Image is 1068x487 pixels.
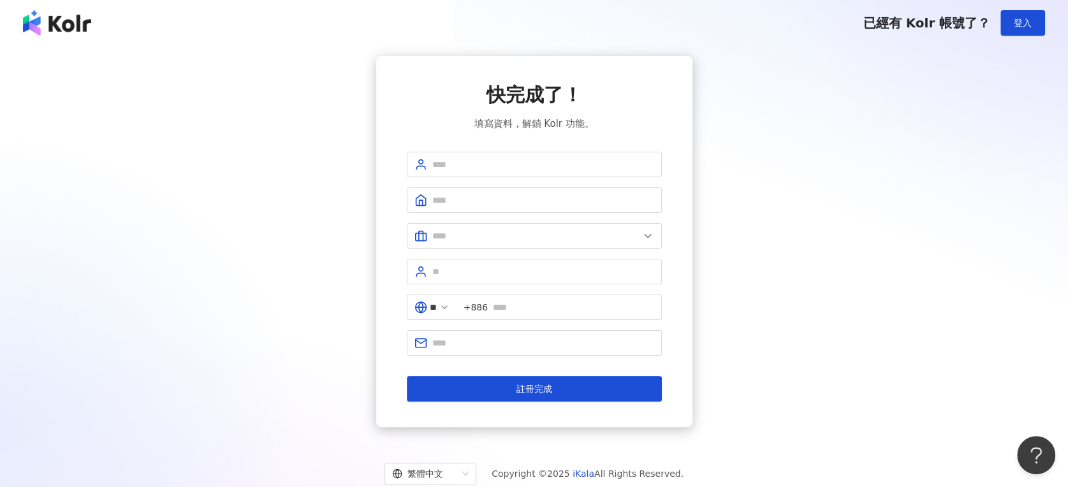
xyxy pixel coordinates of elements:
[863,15,990,31] span: 已經有 Kolr 帳號了？
[573,469,594,479] a: iKala
[1017,436,1055,474] iframe: Help Scout Beacon - Open
[392,463,457,484] div: 繁體中文
[464,300,488,314] span: +886
[23,10,91,36] img: logo
[1000,10,1045,36] button: 登入
[474,116,594,131] span: 填寫資料，解鎖 Kolr 功能。
[407,376,662,402] button: 註冊完成
[486,82,582,108] span: 快完成了！
[516,384,552,394] span: 註冊完成
[1014,18,1032,28] span: 登入
[492,466,684,481] span: Copyright © 2025 All Rights Reserved.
